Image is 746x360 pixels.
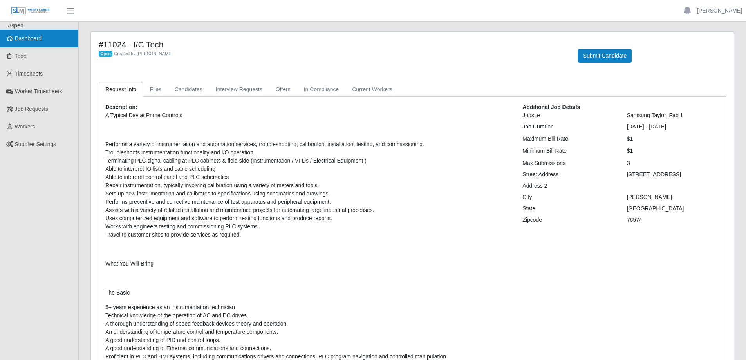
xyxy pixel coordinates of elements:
span: Supplier Settings [15,141,56,147]
span: Open [99,51,112,57]
a: Current Workers [345,82,399,97]
div: 76574 [621,216,725,224]
b: Description: [105,104,137,110]
li: 5+ years experience as an instrumentation technician [105,303,511,311]
span: Created by [PERSON_NAME] [114,51,173,56]
li: Performs a variety of instrumentation and automation services, troubleshooting, calibration, inst... [105,140,511,148]
div: Address 2 [517,182,621,190]
li: Works with engineers testing and commissioning PLC systems. [105,223,511,231]
a: Candidates [168,82,209,97]
div: Street Address [517,170,621,179]
span: Job Requests [15,106,49,112]
span: Timesheets [15,71,43,77]
div: $1 [621,147,725,155]
li: An understanding of temperature control and temperature components. [105,328,511,336]
div: Samsung Taylor_Fab 1 [621,111,725,119]
span: Todo [15,53,27,59]
li: Sets up new instrumentation and calibrates to specifications using schematics and drawings. [105,190,511,198]
h4: #11024 - I/C Tech [99,40,566,49]
div: City [517,193,621,201]
p: What You Will Bring [105,260,511,268]
a: Request Info [99,82,143,97]
li: Able to interpret IO lists and cable scheduling [105,165,511,173]
a: Files [143,82,168,97]
li: Performs preventive and corrective maintenance of test apparatus and peripheral equipment. [105,198,511,206]
a: Interview Requests [209,82,269,97]
a: In Compliance [297,82,346,97]
li: Troubleshoots instrumentation functionality and I/O operation. [105,148,511,157]
span: Workers [15,123,35,130]
div: State [517,204,621,213]
li: Uses computerized equipment and software to perform testing functions and produce reports. [105,214,511,223]
div: Jobsite [517,111,621,119]
div: [GEOGRAPHIC_DATA] [621,204,725,213]
div: 3 [621,159,725,167]
li: Travel to customer sites to provide services as required. [105,231,511,239]
span: Aspen [8,22,23,29]
li: Technical knowledge of the operation of AC and DC drives. [105,311,511,320]
a: [PERSON_NAME] [697,7,742,15]
li: A thorough understanding of speed feedback devices theory and operation. [105,320,511,328]
div: Maximum Bill Rate [517,135,621,143]
b: Additional Job Details [522,104,580,110]
div: [STREET_ADDRESS] [621,170,725,179]
p: The Basic [105,289,511,297]
li: Repair instrumentation, typically involving calibration using a variety of meters and tools. [105,181,511,190]
div: Job Duration [517,123,621,131]
div: $1 [621,135,725,143]
li: A good understanding of PID and control loops. [105,336,511,344]
div: [DATE] - [DATE] [621,123,725,131]
li: Assists with a variety of related installation and maintenance projects for automating large indu... [105,206,511,214]
div: Zipcode [517,216,621,224]
li: Terminating PLC signal cabling at PLC cabinets & field side (Instrumentation / VFDs / Electrical ... [105,157,511,165]
div: Minimum Bill Rate [517,147,621,155]
li: A good understanding of Ethernet communications and connections. [105,344,511,353]
li: Able to interpret control panel and PLC schematics [105,173,511,181]
span: Dashboard [15,35,42,42]
div: Max Submissions [517,159,621,167]
p: A Typical Day at Prime Controls [105,111,511,119]
div: [PERSON_NAME] [621,193,725,201]
button: Submit Candidate [578,49,632,63]
span: Worker Timesheets [15,88,62,94]
a: Offers [269,82,297,97]
img: SLM Logo [11,7,50,15]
